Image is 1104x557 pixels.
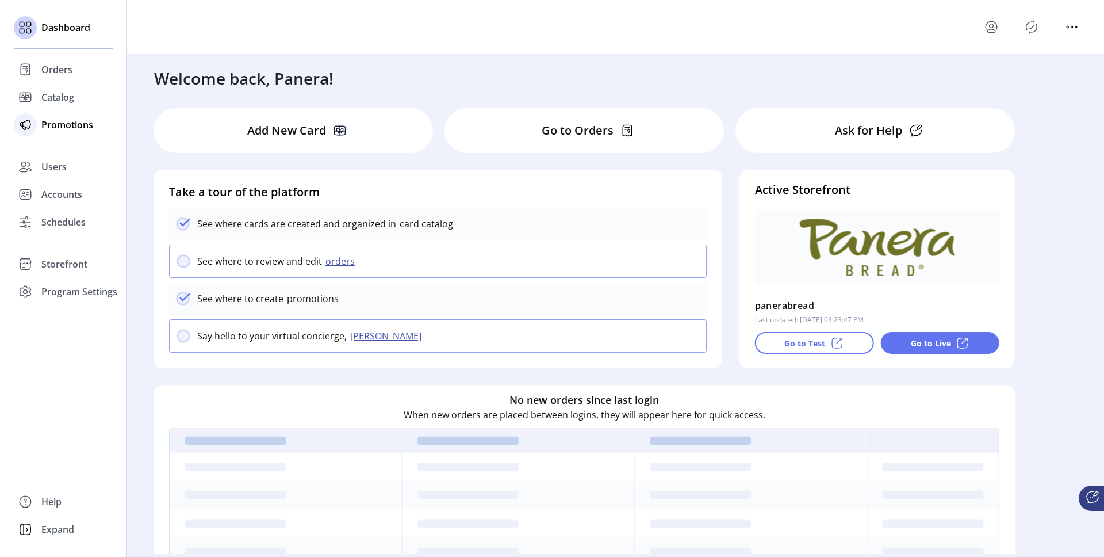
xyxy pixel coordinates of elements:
[322,254,362,268] button: orders
[41,495,62,509] span: Help
[41,188,82,201] span: Accounts
[755,296,814,315] p: panerabread
[755,315,864,325] p: Last updated: [DATE] 04:23:47 PM
[41,21,90,35] span: Dashboard
[197,254,322,268] p: See where to review and edit
[784,337,825,349] p: Go to Test
[41,215,86,229] span: Schedules
[154,66,333,90] h3: Welcome back, Panera!
[911,337,951,349] p: Go to Live
[41,118,93,132] span: Promotions
[41,522,74,536] span: Expand
[347,329,428,343] button: [PERSON_NAME]
[197,292,283,306] p: See where to create
[197,329,347,343] p: Say hello to your virtual concierge,
[396,217,453,231] p: card catalog
[283,292,339,306] p: promotions
[41,63,72,77] span: Orders
[197,217,396,231] p: See where cards are created and organized in
[1022,18,1041,36] button: Publisher Panel
[1063,18,1081,36] button: menu
[542,122,614,139] p: Go to Orders
[41,160,67,174] span: Users
[404,408,765,422] p: When new orders are placed between logins, they will appear here for quick access.
[169,184,707,201] h4: Take a tour of the platform
[41,257,87,271] span: Storefront
[835,122,902,139] p: Ask for Help
[509,392,659,408] h6: No new orders since last login
[41,90,74,104] span: Catalog
[41,285,117,299] span: Program Settings
[755,181,999,199] h4: Active Storefront
[982,18,1000,36] button: menu
[247,122,326,139] p: Add New Card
